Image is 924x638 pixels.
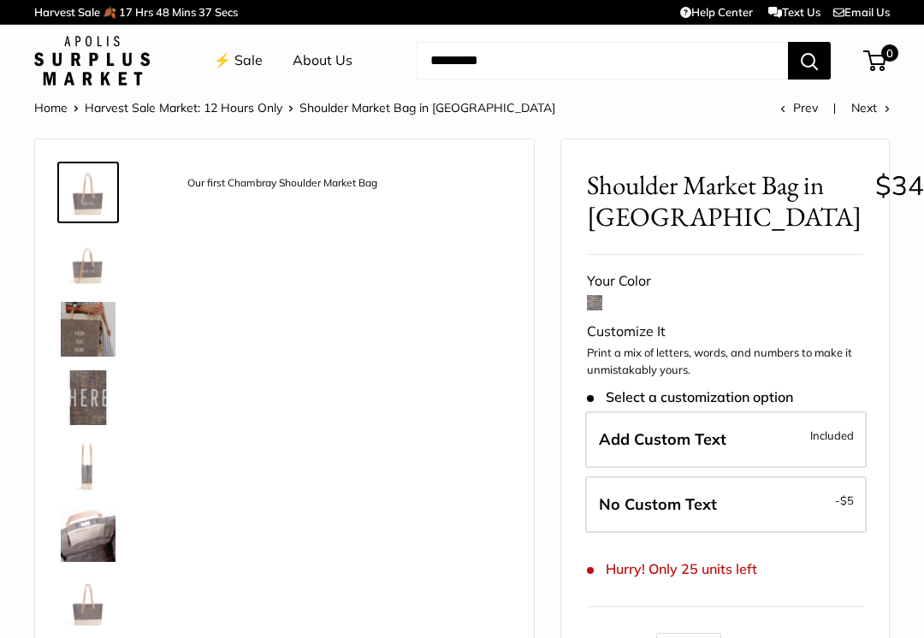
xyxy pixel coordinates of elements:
[835,490,854,511] span: -
[34,97,555,119] nav: Breadcrumb
[57,572,119,634] a: Shoulder Market Bag in Chambray
[214,48,263,74] a: ⚡️ Sale
[599,494,717,514] span: No Custom Text
[299,100,555,115] span: Shoulder Market Bag in [GEOGRAPHIC_DATA]
[34,100,68,115] a: Home
[61,507,115,562] img: Shoulder Market Bag in Chambray
[57,298,119,360] a: description_Classic Chambray on the Original Market Bag for the first time.
[851,100,890,115] a: Next
[875,168,924,202] span: $34
[587,561,757,577] span: Hurry! Only 25 units left
[587,269,863,294] div: Your Color
[585,411,867,468] label: Add Custom Text
[135,5,153,19] span: Hrs
[840,493,854,507] span: $5
[57,367,119,428] a: description_A close up of our first Chambray Jute Bag
[768,5,820,19] a: Text Us
[85,100,282,115] a: Harvest Sale Market: 12 Hours Only
[780,100,818,115] a: Prev
[788,42,831,80] button: Search
[293,48,352,74] a: About Us
[61,439,115,493] img: description_Side view of the Shoulder Market Bag
[215,5,238,19] span: Secs
[587,319,863,345] div: Customize It
[587,345,863,378] p: Print a mix of letters, words, and numbers to make it unmistakably yours.
[57,230,119,292] a: description_Adjustable soft leather handle
[881,44,898,62] span: 0
[198,5,212,19] span: 37
[585,476,867,533] label: Leave Blank
[179,172,386,195] div: Our first Chambray Shoulder Market Bag
[599,429,726,449] span: Add Custom Text
[57,435,119,497] a: description_Side view of the Shoulder Market Bag
[61,302,115,357] img: description_Classic Chambray on the Original Market Bag for the first time.
[57,162,119,223] a: description_Our first Chambray Shoulder Market Bag
[61,233,115,288] img: description_Adjustable soft leather handle
[156,5,169,19] span: 48
[61,165,115,220] img: description_Our first Chambray Shoulder Market Bag
[61,576,115,630] img: Shoulder Market Bag in Chambray
[119,5,133,19] span: 17
[57,504,119,565] a: Shoulder Market Bag in Chambray
[172,5,196,19] span: Mins
[833,5,890,19] a: Email Us
[810,425,854,446] span: Included
[680,5,753,19] a: Help Center
[587,389,793,405] span: Select a customization option
[417,42,788,80] input: Search...
[865,50,886,71] a: 0
[61,370,115,425] img: description_A close up of our first Chambray Jute Bag
[587,169,862,233] span: Shoulder Market Bag in [GEOGRAPHIC_DATA]
[34,36,150,86] img: Apolis: Surplus Market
